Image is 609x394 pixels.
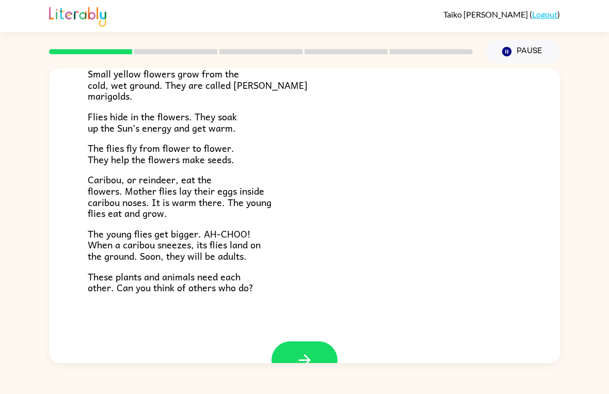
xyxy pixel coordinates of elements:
button: Pause [485,40,560,64]
span: The flies fly from flower to flower. They help the flowers make seeds. [88,140,234,167]
a: Logout [532,9,557,19]
div: ( ) [443,9,560,19]
span: Caribou, or reindeer, eat the flowers. Mother flies lay their eggs inside caribou noses. It is wa... [88,172,271,220]
span: Flies hide in the flowers. They soak up the Sun’s energy and get warm. [88,109,237,135]
span: The young flies get bigger. AH-CHOO! When a caribou sneezes, its flies land on the ground. Soon, ... [88,226,261,263]
img: Literably [49,4,106,27]
span: Taiko [PERSON_NAME] [443,9,530,19]
span: These plants and animals need each other. Can you think of others who do? [88,269,253,295]
span: Small yellow flowers grow from the cold, wet ground. They are called [PERSON_NAME] marigolds. [88,66,308,103]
